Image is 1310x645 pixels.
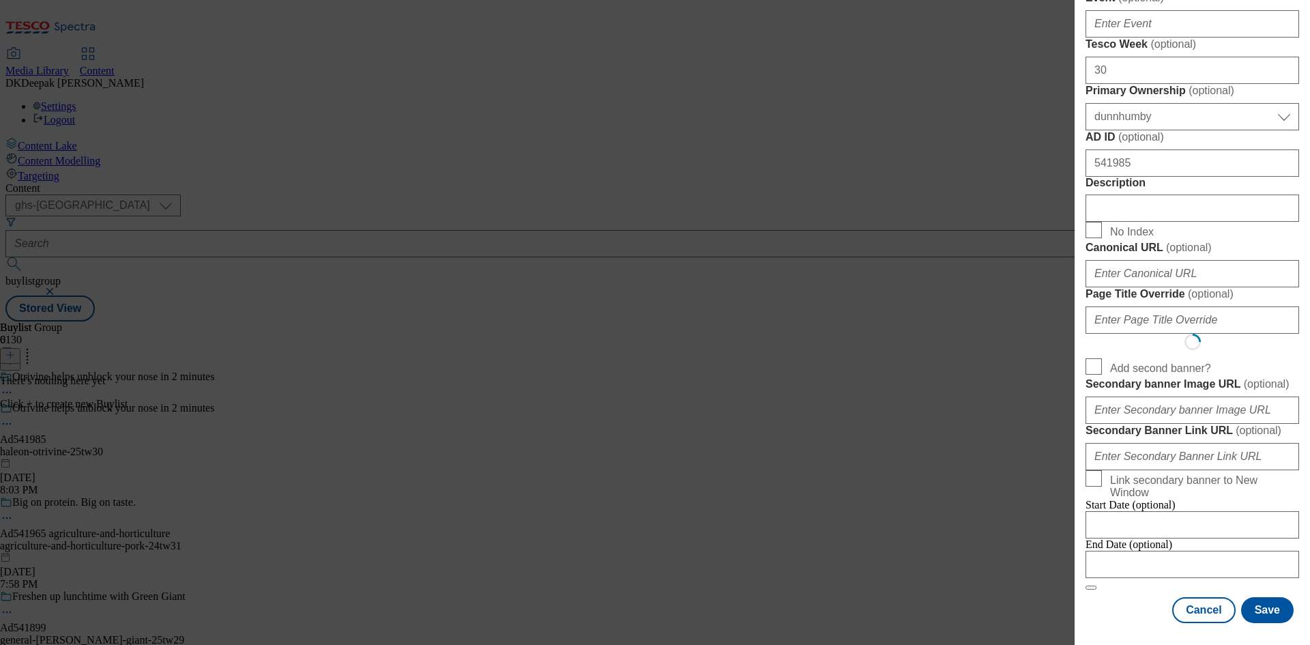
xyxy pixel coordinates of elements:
[1189,85,1234,96] span: ( optional )
[1150,38,1196,50] span: ( optional )
[1086,130,1299,144] label: AD ID
[1086,511,1299,539] input: Enter Date
[1172,597,1235,623] button: Cancel
[1110,226,1154,238] span: No Index
[1086,149,1299,177] input: Enter AD ID
[1086,84,1299,98] label: Primary Ownership
[1086,424,1299,438] label: Secondary Banner Link URL
[1086,10,1299,38] input: Enter Event
[1086,260,1299,287] input: Enter Canonical URL
[1086,38,1299,51] label: Tesco Week
[1188,288,1234,300] span: ( optional )
[1118,131,1164,143] span: ( optional )
[1086,539,1172,550] span: End Date (optional)
[1086,241,1299,255] label: Canonical URL
[1244,378,1290,390] span: ( optional )
[1086,397,1299,424] input: Enter Secondary banner Image URL
[1086,551,1299,578] input: Enter Date
[1086,377,1299,391] label: Secondary banner Image URL
[1086,499,1176,511] span: Start Date (optional)
[1086,443,1299,470] input: Enter Secondary Banner Link URL
[1086,57,1299,84] input: Enter Tesco Week
[1166,242,1212,253] span: ( optional )
[1110,362,1211,375] span: Add second banner?
[1241,597,1294,623] button: Save
[1086,306,1299,334] input: Enter Page Title Override
[1086,177,1299,189] label: Description
[1110,474,1294,499] span: Link secondary banner to New Window
[1086,195,1299,222] input: Enter Description
[1086,287,1299,301] label: Page Title Override
[1236,425,1281,436] span: ( optional )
